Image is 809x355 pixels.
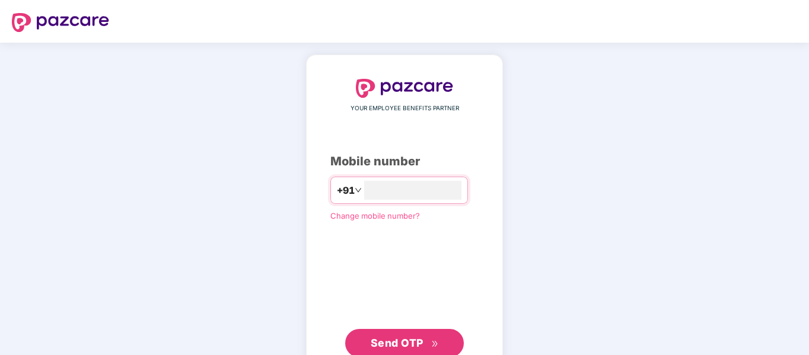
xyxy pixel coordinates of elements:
[330,152,479,171] div: Mobile number
[330,211,420,220] a: Change mobile number?
[337,183,355,198] span: +91
[12,13,109,32] img: logo
[371,337,423,349] span: Send OTP
[351,104,459,113] span: YOUR EMPLOYEE BENEFITS PARTNER
[355,187,362,194] span: down
[431,340,439,348] span: double-right
[356,79,453,98] img: logo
